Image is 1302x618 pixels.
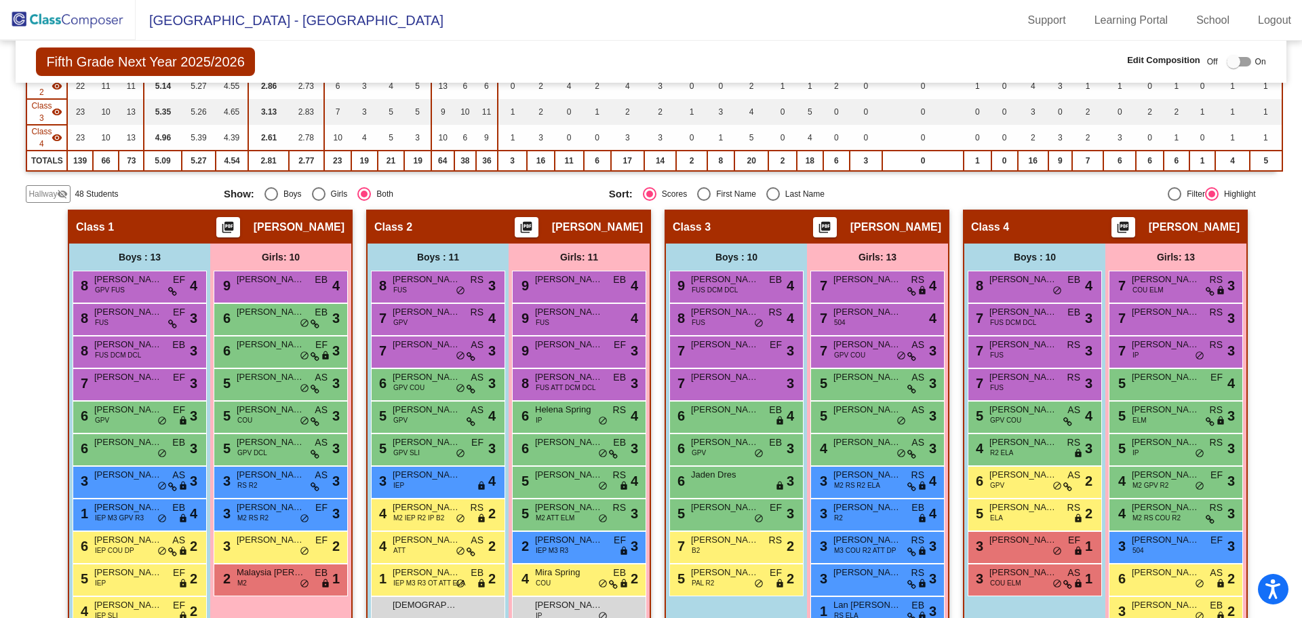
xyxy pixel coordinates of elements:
[93,99,119,125] td: 10
[119,151,144,171] td: 73
[498,151,528,171] td: 3
[584,125,611,151] td: 0
[555,151,584,171] td: 11
[1227,308,1235,328] span: 3
[332,275,340,296] span: 4
[476,99,498,125] td: 11
[1227,275,1235,296] span: 3
[1219,188,1256,200] div: Highlight
[1136,99,1163,125] td: 2
[1210,273,1223,287] span: RS
[371,188,393,200] div: Both
[95,285,125,295] span: GPV FUS
[584,151,611,171] td: 6
[431,73,454,99] td: 13
[1127,54,1200,67] span: Edit Composition
[300,318,309,329] span: do_not_disturb_alt
[1250,125,1282,151] td: 1
[248,151,289,171] td: 2.81
[631,308,638,328] span: 4
[393,305,460,319] span: [PERSON_NAME]
[182,73,216,99] td: 5.27
[454,125,477,151] td: 6
[964,73,991,99] td: 1
[324,73,351,99] td: 6
[52,132,62,143] mat-icon: visibility
[882,73,964,99] td: 0
[351,99,378,125] td: 3
[676,99,707,125] td: 1
[26,151,67,171] td: TOTALS
[476,73,498,99] td: 6
[711,188,756,200] div: First Name
[611,73,644,99] td: 4
[52,81,62,92] mat-icon: visibility
[324,151,351,171] td: 23
[518,220,534,239] mat-icon: picture_as_pdf
[248,125,289,151] td: 2.61
[1103,99,1136,125] td: 0
[1018,151,1048,171] td: 16
[1215,99,1250,125] td: 1
[609,188,633,200] span: Sort:
[237,305,304,319] span: [PERSON_NAME]
[1072,99,1103,125] td: 2
[248,99,289,125] td: 3.13
[823,73,850,99] td: 2
[527,125,554,151] td: 3
[768,73,797,99] td: 1
[797,99,823,125] td: 5
[1018,73,1048,99] td: 4
[94,273,162,286] span: [PERSON_NAME]
[1111,217,1135,237] button: Print Students Details
[509,244,650,271] div: Girls: 11
[1085,275,1092,296] span: 4
[289,99,323,125] td: 2.83
[1018,99,1048,125] td: 3
[823,125,850,151] td: 0
[1052,286,1062,296] span: do_not_disturb_alt
[216,151,248,171] td: 4.54
[216,73,248,99] td: 4.55
[136,9,443,31] span: [GEOGRAPHIC_DATA] - [GEOGRAPHIC_DATA]
[404,73,431,99] td: 5
[527,73,554,99] td: 2
[797,125,823,151] td: 4
[368,244,509,271] div: Boys : 11
[676,151,707,171] td: 2
[707,125,734,151] td: 1
[850,125,882,151] td: 0
[882,125,964,151] td: 0
[1250,151,1282,171] td: 5
[182,99,216,125] td: 5.26
[536,317,549,328] span: FUS
[182,151,216,171] td: 5.27
[1067,305,1080,320] span: EB
[707,73,734,99] td: 0
[190,308,197,328] span: 3
[69,244,210,271] div: Boys : 13
[1136,73,1163,99] td: 0
[1149,220,1240,234] span: [PERSON_NAME]
[378,125,405,151] td: 5
[471,305,484,320] span: RS
[972,311,983,326] span: 7
[454,99,477,125] td: 10
[289,151,323,171] td: 2.77
[787,275,794,296] span: 4
[172,338,185,352] span: EB
[1136,125,1163,151] td: 0
[1215,125,1250,151] td: 1
[882,99,964,125] td: 0
[656,188,687,200] div: Scores
[768,99,797,125] td: 0
[351,73,378,99] td: 3
[964,99,991,125] td: 0
[75,188,118,200] span: 48 Students
[964,125,991,151] td: 0
[676,73,707,99] td: 0
[674,278,685,293] span: 9
[644,151,677,171] td: 14
[488,275,496,296] span: 3
[918,286,927,296] span: lock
